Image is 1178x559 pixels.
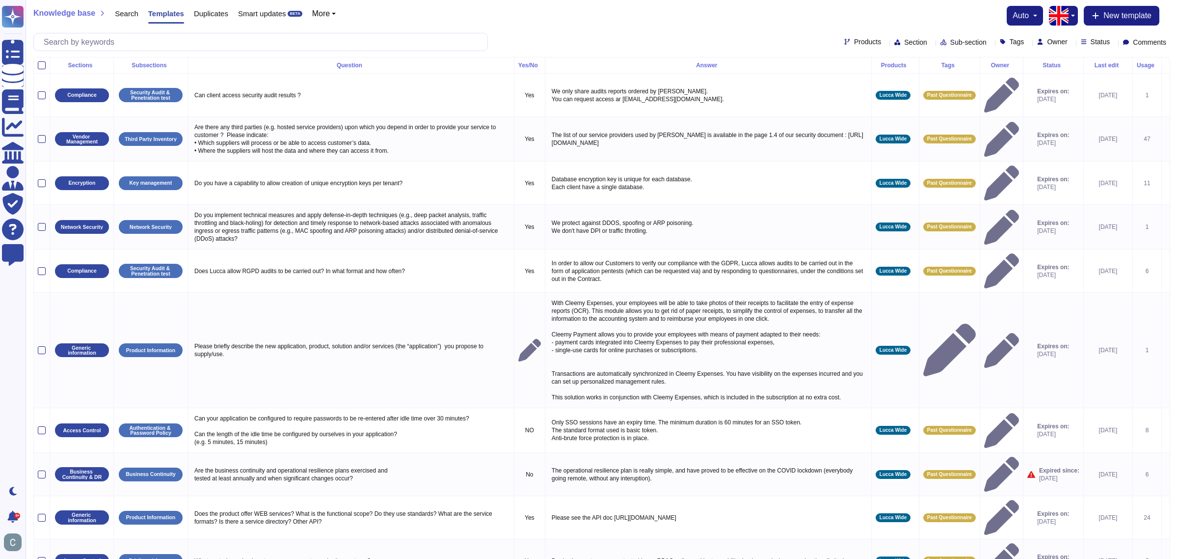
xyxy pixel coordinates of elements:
span: Past Questionnaire [927,93,972,98]
span: Owner [1047,38,1067,45]
span: More [312,10,330,18]
div: 6 [1137,267,1157,275]
p: We protect against DDOS, spoofing or ARP poisoning. We don't have DPI or traffic throtling. [549,217,867,237]
div: [DATE] [1088,514,1128,522]
span: Tags [1010,38,1024,45]
img: en [1049,6,1069,26]
span: Duplicates [194,10,228,17]
span: Lucca Wide [880,348,907,353]
button: New template [1084,6,1159,26]
button: user [2,531,28,553]
p: With Cleemy Expenses, your employees will be able to take photos of their receipts to facilitate ... [549,297,867,404]
p: Security Audit & Penetration test [122,90,179,100]
div: Subsections [118,62,184,68]
div: [DATE] [1088,135,1128,143]
div: 6 [1137,471,1157,478]
span: Products [854,38,881,45]
span: Lucca Wide [880,472,907,477]
input: Search by keywords [39,33,487,51]
div: Answer [549,62,867,68]
span: [DATE] [1037,430,1069,438]
span: Templates [148,10,184,17]
p: Yes [518,179,541,187]
p: Key management [130,180,172,186]
p: Network Security [61,224,103,230]
span: [DATE] [1039,475,1079,482]
p: Vendor Management [58,134,106,144]
span: Sub-section [950,39,987,46]
p: No [518,471,541,478]
p: Are the business continuity and operational resilience plans exercised and tested at least annual... [192,464,510,485]
img: user [4,533,22,551]
div: [DATE] [1088,179,1128,187]
span: Past Questionnaire [927,428,972,433]
div: [DATE] [1088,267,1128,275]
span: Past Questionnaire [927,181,972,186]
p: Can your application be configured to require passwords to be re-entered after idle time over 30 ... [192,412,510,448]
span: Section [904,39,927,46]
p: Authentication & Password Policy [122,425,179,436]
span: Lucca Wide [880,181,907,186]
div: [DATE] [1088,223,1128,231]
span: Status [1091,38,1110,45]
div: Owner [984,62,1019,68]
p: Only SSO sessions have an expiry time. The minimum duration is 60 minutes for an SSO token. The s... [549,416,867,445]
p: The list of our service providers used by [PERSON_NAME] is available in the page 1.4 of our secur... [549,129,867,149]
button: More [312,10,336,18]
div: 47 [1137,135,1157,143]
p: Can client access security audit results ? [192,89,510,102]
span: [DATE] [1037,227,1069,235]
div: [DATE] [1088,346,1128,354]
p: Do you implement technical measures and apply defense-in-depth techniques (e.g., deep packet anal... [192,209,510,245]
div: 1 [1137,346,1157,354]
span: Smart updates [238,10,286,17]
p: Yes [518,267,541,275]
p: Product Information [126,348,175,353]
p: Do you have a capability to allow creation of unique encryption keys per tenant? [192,177,510,190]
p: Generic information [58,512,106,523]
p: Does the product offer WEB services? What is the functional scope? Do they use standards? What ar... [192,507,510,528]
p: Compliance [67,92,97,98]
span: Search [115,10,138,17]
div: 1 [1137,91,1157,99]
span: Expires on: [1037,263,1069,271]
span: Lucca Wide [880,428,907,433]
div: [DATE] [1088,91,1128,99]
div: Tags [923,62,976,68]
p: Generic information [58,345,106,356]
span: [DATE] [1037,183,1069,191]
p: Third Party Inventory [125,137,177,142]
p: The operational resilience plan is really simple, and have proved to be effective on the COVID lo... [549,464,867,485]
span: Expires on: [1037,342,1069,350]
span: Knowledge base [33,9,95,17]
p: Yes [518,135,541,143]
div: 24 [1137,514,1157,522]
p: Database encryption key is unique for each database. Each client have a single database. [549,173,867,194]
p: In order to allow our Customers to verify our compliance with the GDPR, Lucca allows audits to be... [549,257,867,285]
span: Past Questionnaire [927,515,972,520]
div: [DATE] [1088,426,1128,434]
button: auto [1013,12,1037,20]
span: [DATE] [1037,139,1069,147]
span: Past Questionnaire [927,472,972,477]
p: Yes [518,223,541,231]
span: auto [1013,12,1029,20]
p: Encryption [69,180,96,186]
span: Past Questionnaire [927,269,972,274]
span: [DATE] [1037,350,1069,358]
span: Comments [1133,39,1166,46]
div: BETA [288,11,302,17]
div: Products [876,62,915,68]
span: [DATE] [1037,95,1069,103]
span: Past Questionnaire [927,137,972,141]
div: 8 [1137,426,1157,434]
div: [DATE] [1088,471,1128,478]
div: 9+ [14,513,20,519]
span: Expires on: [1037,422,1069,430]
p: Are there any third parties (e.g. hosted service providers) upon which you depend in order to pro... [192,121,510,157]
p: Business Continuity [126,472,176,477]
span: Expired since: [1039,467,1079,475]
span: [DATE] [1037,271,1069,279]
span: Expires on: [1037,510,1069,518]
p: Please briefly describe the new application, product, solution and/or services (the “application”... [192,340,510,361]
